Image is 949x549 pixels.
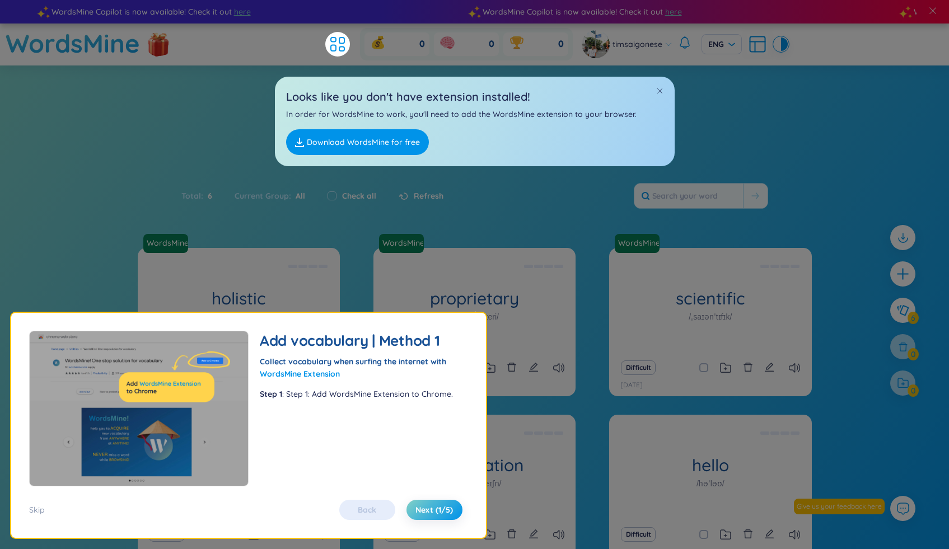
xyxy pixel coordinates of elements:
button: delete [743,527,753,542]
span: ENG [708,39,735,50]
a: WordsMine [614,237,661,248]
div: Collect vocabulary when surfing the internet with [260,355,457,380]
a: WordsMine [379,234,428,253]
button: edit [764,527,774,542]
a: avatar [582,30,613,58]
h2: Looks like you don't have extension installed! [286,88,663,105]
span: here [661,6,677,18]
button: delete [507,360,517,376]
span: edit [764,362,774,372]
span: delete [743,362,753,372]
a: WordsMine [6,24,140,63]
span: edit [529,529,539,539]
img: flashSalesIcon.a7f4f837.png [147,28,170,62]
span: 6 [203,190,212,202]
span: edit [529,362,539,372]
span: 0 [558,38,564,50]
span: plus [896,267,910,281]
h1: hello [609,456,811,475]
button: delete [507,527,517,542]
button: edit [764,360,774,376]
span: edit [764,529,774,539]
div: Skip [29,504,45,516]
a: WordsMine [143,234,193,253]
span: delete [743,529,753,539]
span: Next (1/5) [415,504,453,515]
a: Download WordsMine for free [286,129,429,155]
a: WordsMine [142,237,189,248]
p: [DATE] [620,380,643,391]
h1: /ˌsaɪənˈtɪfɪk/ [689,311,732,323]
img: avatar [582,30,610,58]
div: WordsMine Copilot is now available! Check it out [39,6,470,18]
div: WordsMine Copilot is now available! Check it out [470,6,901,18]
h1: holistic [138,289,340,308]
h1: scientific [609,289,811,308]
h2: Add vocabulary | Method 1 [260,331,457,351]
button: delete [743,360,753,376]
p: In order for WordsMine to work, you'll need to add the WordsMine extension to your browser. [286,108,663,120]
a: WordsMine [615,234,664,253]
h1: /prəˈpraɪəteri/ [450,311,499,323]
span: 0 [489,38,494,50]
span: All [291,191,305,201]
p: : Step 1: Add WordsMine Extension to Chrome. [260,388,457,400]
span: delete [507,529,517,539]
input: Search your word [634,184,743,208]
button: Difficult [621,527,656,542]
button: Next (1/5) [406,500,462,520]
span: Refresh [414,190,443,202]
button: Difficult [621,360,656,375]
span: timsaigonese [613,38,662,50]
button: edit [529,360,539,376]
h1: proprietary [373,289,576,308]
h1: /həˈləʊ/ [696,477,724,490]
label: Check all [342,190,376,202]
span: 0 [419,38,425,50]
a: WordsMine [378,237,425,248]
span: delete [507,362,517,372]
span: here [230,6,246,18]
a: WordsMine Extension [260,369,340,379]
h1: /ˌɡeɪmɪfɪˈkeɪʃn/ [448,477,502,490]
button: edit [529,527,539,542]
h1: /həʊˈlɪstɪk/ [219,311,258,323]
b: Step 1 [260,389,282,399]
div: Total : [181,184,223,208]
div: Current Group : [223,184,316,208]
